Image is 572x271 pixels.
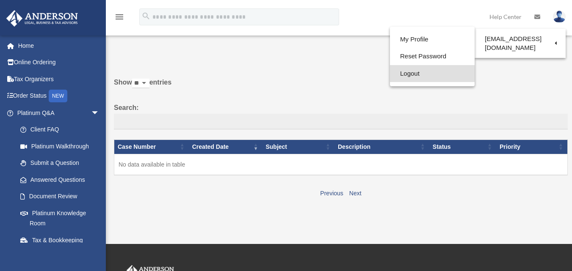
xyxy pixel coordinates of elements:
[6,104,108,121] a: Platinum Q&Aarrow_drop_down
[390,48,475,65] a: Reset Password
[91,104,108,122] span: arrow_drop_down
[390,65,475,82] a: Logout
[553,11,566,23] img: User Pic
[12,155,108,172] a: Submit a Question
[189,140,263,154] th: Created Date: activate to sort column ascending
[114,12,124,22] i: menu
[114,102,568,130] label: Search:
[132,79,149,88] select: Showentries
[6,88,112,105] a: Order StatusNEW
[320,190,343,197] a: Previous
[12,138,108,155] a: Platinum Walkthrough
[262,140,334,154] th: Subject: activate to sort column ascending
[12,121,108,138] a: Client FAQ
[114,15,124,22] a: menu
[12,205,108,232] a: Platinum Knowledge Room
[12,171,104,188] a: Answered Questions
[12,188,108,205] a: Document Review
[49,90,67,102] div: NEW
[6,71,112,88] a: Tax Organizers
[141,11,151,21] i: search
[4,10,80,27] img: Anderson Advisors Platinum Portal
[6,37,112,54] a: Home
[114,114,568,130] input: Search:
[475,31,566,56] a: [EMAIL_ADDRESS][DOMAIN_NAME]
[12,232,108,259] a: Tax & Bookkeeping Packages
[6,54,112,71] a: Online Ordering
[429,140,496,154] th: Status: activate to sort column ascending
[334,140,429,154] th: Description: activate to sort column ascending
[496,140,567,154] th: Priority: activate to sort column ascending
[114,154,568,175] td: No data available in table
[349,190,362,197] a: Next
[390,31,475,48] a: My Profile
[114,140,189,154] th: Case Number: activate to sort column ascending
[114,77,568,97] label: Show entries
